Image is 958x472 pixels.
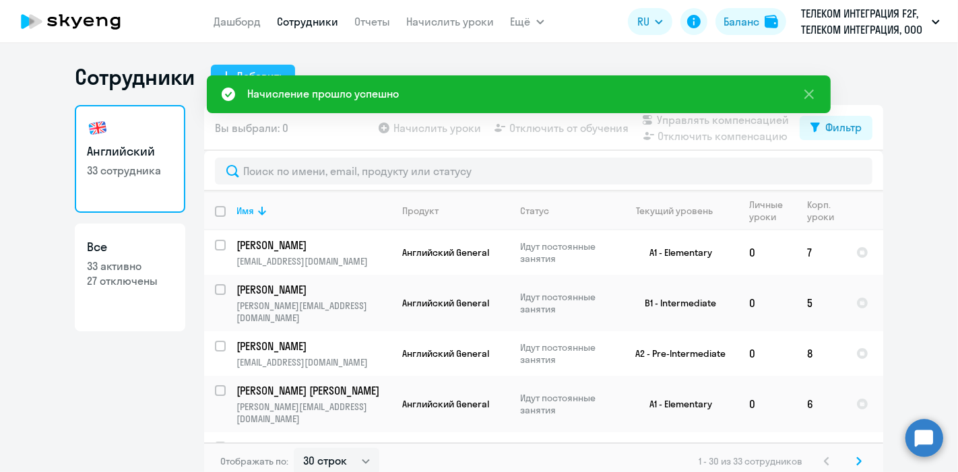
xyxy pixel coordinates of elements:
p: 33 сотрудника [87,163,173,178]
div: Текущий уровень [624,205,738,217]
div: Фильтр [825,119,862,135]
button: Балансbalance [715,8,786,35]
p: ТЕЛЕКОМ ИНТЕГРАЦИЯ F2F, ТЕЛЕКОМ ИНТЕГРАЦИЯ, ООО [801,5,926,38]
a: Дашборд [214,15,261,28]
a: Сотрудники [278,15,339,28]
p: [PERSON_NAME][EMAIL_ADDRESS][DOMAIN_NAME] [236,300,391,324]
div: Корп. уроки [807,199,836,223]
div: Продукт [402,205,439,217]
img: balance [765,15,778,28]
span: 1 - 30 из 33 сотрудников [699,455,802,467]
td: 5 [796,275,845,331]
button: Ещё [511,8,544,35]
div: Статус [520,205,549,217]
a: [PERSON_NAME] [236,339,391,353]
p: Идут постоянные занятия [520,341,612,366]
p: Идут постоянные занятия [520,291,612,315]
div: Добавить [236,68,284,84]
a: Отчеты [355,15,391,28]
p: Идут постоянные занятия [520,392,612,416]
div: Имя [236,205,391,217]
p: [PERSON_NAME][EMAIL_ADDRESS][DOMAIN_NAME] [236,401,391,425]
td: A1 - Elementary [613,376,738,432]
p: [PERSON_NAME] [236,440,389,454]
div: Баланс [724,13,759,30]
a: Все33 активно27 отключены [75,224,185,331]
p: [PERSON_NAME] [236,238,389,252]
span: Отображать по: [220,455,288,467]
span: RU [637,13,649,30]
img: english [87,117,108,139]
p: Идут постоянные занятия [520,240,612,265]
div: Имя [236,205,254,217]
td: 0 [738,275,796,331]
td: B1 - Intermediate [613,275,738,331]
a: [PERSON_NAME] [236,238,391,252]
div: Личные уроки [749,199,787,223]
div: Корп. уроки [807,199,845,223]
div: Продукт [402,205,509,217]
p: [EMAIL_ADDRESS][DOMAIN_NAME] [236,356,391,368]
a: Английский33 сотрудника [75,105,185,213]
h3: Все [87,238,173,256]
td: 6 [796,376,845,432]
p: [EMAIL_ADDRESS][DOMAIN_NAME] [236,255,391,267]
span: Английский General [402,347,489,360]
p: [PERSON_NAME] [PERSON_NAME] [236,383,389,398]
td: 0 [738,376,796,432]
button: Добавить [211,65,295,89]
a: Начислить уроки [407,15,494,28]
a: [PERSON_NAME] [236,282,391,297]
td: A2 - Pre-Intermediate [613,331,738,376]
button: ТЕЛЕКОМ ИНТЕГРАЦИЯ F2F, ТЕЛЕКОМ ИНТЕГРАЦИЯ, ООО [794,5,947,38]
td: 8 [796,331,845,376]
button: RU [628,8,672,35]
td: 0 [738,230,796,275]
a: [PERSON_NAME] [PERSON_NAME] [236,383,391,398]
div: Личные уроки [749,199,796,223]
h1: Сотрудники [75,63,195,90]
span: Английский General [402,398,489,410]
button: Фильтр [800,116,872,140]
span: Ещё [511,13,531,30]
h3: Английский [87,143,173,160]
span: Вы выбрали: 0 [215,120,288,136]
p: [PERSON_NAME] [236,339,389,353]
td: A1 - Elementary [613,230,738,275]
div: Начисление прошло успешно [247,86,399,102]
p: [PERSON_NAME] [236,282,389,297]
div: Текущий уровень [637,205,713,217]
input: Поиск по имени, email, продукту или статусу [215,158,872,184]
td: 7 [796,230,845,275]
p: 33 активно [87,259,173,273]
span: Английский General [402,297,489,309]
a: [PERSON_NAME] [236,440,391,454]
p: 27 отключены [87,273,173,288]
td: 0 [738,331,796,376]
div: Статус [520,205,612,217]
span: Английский General [402,246,489,259]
